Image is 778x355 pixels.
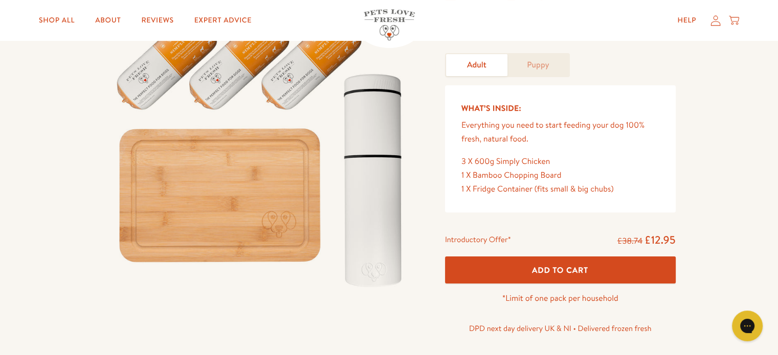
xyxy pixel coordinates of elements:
[87,10,129,31] a: About
[532,265,588,275] span: Add To Cart
[461,102,659,115] h5: What’s Inside:
[727,307,768,345] iframe: Gorgias live chat messenger
[445,256,676,283] button: Add To Cart
[490,31,533,42] span: 1347 reviews
[186,10,260,31] a: Expert Advice
[669,10,704,31] a: Help
[446,54,507,76] a: Adult
[461,155,659,169] div: 3 X 600g Simply Chicken
[644,232,676,247] span: £12.95
[445,322,676,335] p: DPD next day delivery UK & NI • Delivered frozen fresh
[461,170,562,181] span: 1 X Bamboo Chopping Board
[364,9,415,40] img: Pets Love Fresh
[461,182,659,196] div: 1 X Fridge Container (fits small & big chubs)
[445,233,511,248] div: Introductory Offer*
[617,235,642,247] s: £38.74
[506,31,533,42] span: reviews
[461,119,659,146] p: Everything you need to start feeding your dog 100% fresh, natural food.
[445,292,676,305] p: *Limit of one pack per household
[133,10,182,31] a: Reviews
[507,54,569,76] a: Puppy
[31,10,83,31] a: Shop All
